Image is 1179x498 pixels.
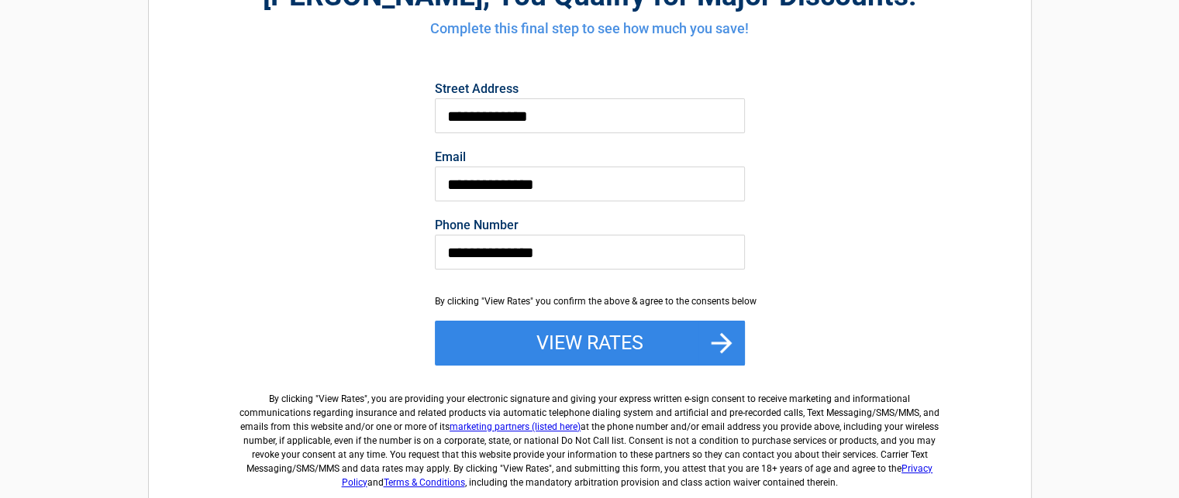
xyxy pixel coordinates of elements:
div: By clicking "View Rates" you confirm the above & agree to the consents below [435,294,745,308]
label: By clicking " ", you are providing your electronic signature and giving your express written e-si... [234,380,946,489]
label: Street Address [435,83,745,95]
a: Privacy Policy [342,463,933,488]
label: Email [435,151,745,163]
h4: Complete this final step to see how much you save! [234,19,946,39]
label: Phone Number [435,219,745,232]
button: View Rates [435,321,745,366]
a: Terms & Conditions [384,477,465,488]
span: View Rates [319,393,364,404]
a: marketing partners (listed here) [450,421,581,432]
